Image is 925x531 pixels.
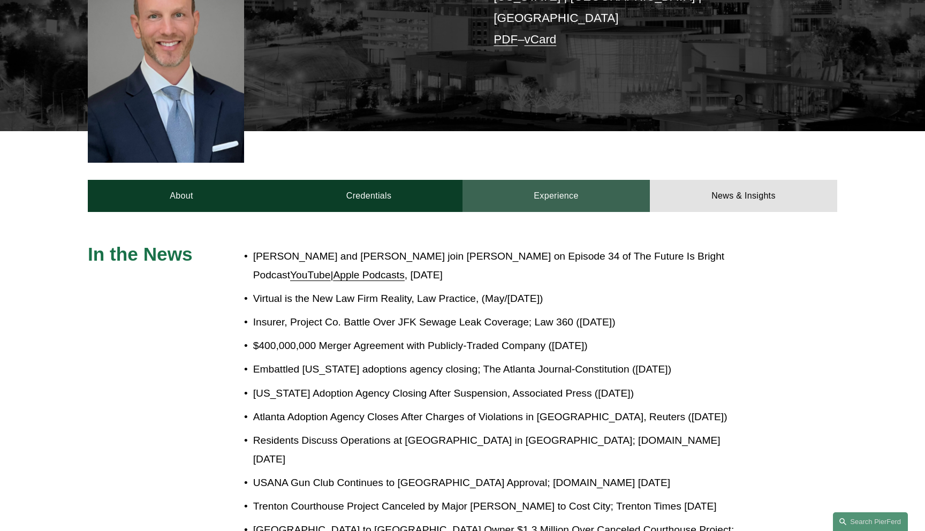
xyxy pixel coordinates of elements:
[462,180,650,212] a: Experience
[253,431,744,468] p: Residents Discuss Operations at [GEOGRAPHIC_DATA] in [GEOGRAPHIC_DATA]; [DOMAIN_NAME] [DATE]
[253,474,744,492] p: USANA Gun Club Continues to [GEOGRAPHIC_DATA] Approval; [DOMAIN_NAME] [DATE]
[650,180,837,212] a: News & Insights
[88,244,193,264] span: In the News
[253,497,744,516] p: Trenton Courthouse Project Canceled by Major [PERSON_NAME] to Cost City; Trenton Times [DATE]
[494,33,518,46] a: PDF
[88,180,275,212] a: About
[833,512,908,531] a: Search this site
[253,290,744,308] p: Virtual is the New Law Firm Reality, Law Practice, (May/[DATE])
[253,384,744,403] p: [US_STATE] Adoption Agency Closing After Suspension, Associated Press ([DATE])
[333,269,404,280] a: Apple Podcasts
[253,408,744,427] p: Atlanta Adoption Agency Closes After Charges of Violations in [GEOGRAPHIC_DATA], Reuters ([DATE])
[290,269,330,280] a: YouTube
[525,33,557,46] a: vCard
[253,247,744,284] p: [PERSON_NAME] and [PERSON_NAME] join [PERSON_NAME] on Episode 34 of The Future Is Bright Podcast ...
[253,313,744,332] p: Insurer, Project Co. Battle Over JFK Sewage Leak Coverage; Law 360 ([DATE])
[275,180,462,212] a: Credentials
[253,337,744,355] p: $400,000,000 Merger Agreement with Publicly-Traded Company ([DATE])
[253,360,744,379] p: Embattled [US_STATE] adoptions agency closing; The Atlanta Journal-Constitution ([DATE])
